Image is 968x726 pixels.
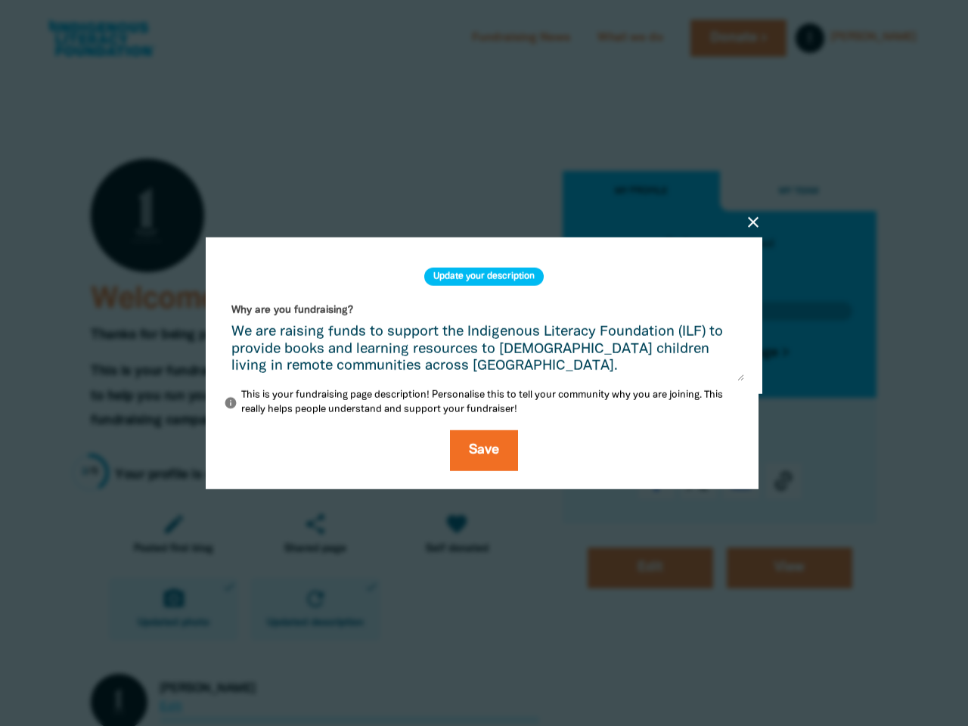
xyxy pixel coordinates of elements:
h2: Update your description [424,268,544,286]
p: This is your fundraising page description! Personalise this to tell your community why you are jo... [224,388,744,417]
textarea: We are raising funds to support the Indigenous Literacy Foundation (ILF) to provide books and lea... [224,324,744,381]
i: info [224,396,237,410]
button: Save [450,430,518,470]
button: close [744,213,762,231]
